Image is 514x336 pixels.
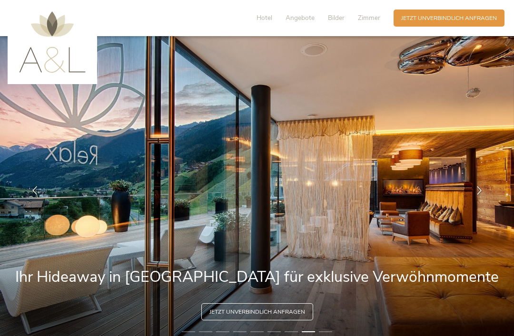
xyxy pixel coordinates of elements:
[257,13,272,22] span: Hotel
[328,13,345,22] span: Bilder
[286,13,315,22] span: Angebote
[209,308,305,316] span: Jetzt unverbindlich anfragen
[19,11,86,73] img: AMONTI & LUNARIS Wellnessresort
[401,14,497,22] span: Jetzt unverbindlich anfragen
[358,13,380,22] span: Zimmer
